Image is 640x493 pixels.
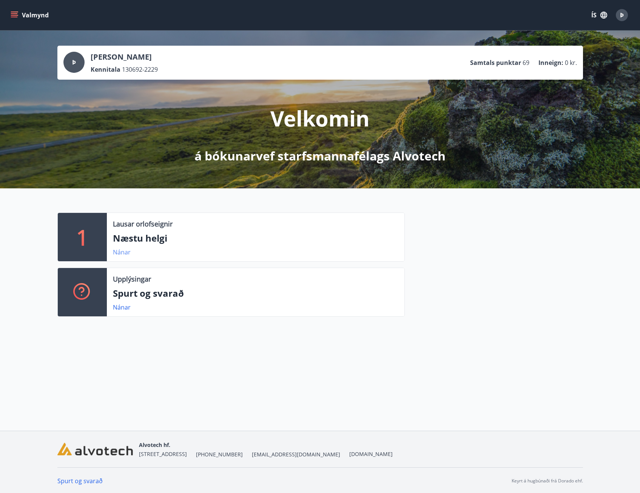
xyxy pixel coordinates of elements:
[613,6,631,24] button: Þ
[91,65,120,74] p: Kennitala
[57,443,133,456] img: wIO4iZgKCVTEj5mMIr0Nnd9kRA53sFS5K0D73RsS.png
[196,451,243,458] span: [PHONE_NUMBER]
[9,8,52,22] button: menu
[113,248,131,256] a: Nánar
[113,274,151,284] p: Upplýsingar
[72,58,76,66] span: Þ
[470,59,521,67] p: Samtals punktar
[565,59,577,67] span: 0 kr.
[194,148,446,164] p: á bókunarvef starfsmannafélags Alvotech
[113,232,398,245] p: Næstu helgi
[349,450,393,458] a: [DOMAIN_NAME]
[538,59,563,67] p: Inneign :
[252,451,340,458] span: [EMAIL_ADDRESS][DOMAIN_NAME]
[620,11,624,19] span: Þ
[113,219,173,229] p: Lausar orlofseignir
[57,477,103,485] a: Spurt og svarað
[139,450,187,458] span: [STREET_ADDRESS]
[587,8,611,22] button: ÍS
[113,303,131,311] a: Nánar
[122,65,158,74] span: 130692-2229
[91,52,158,62] p: [PERSON_NAME]
[76,223,88,251] p: 1
[512,478,583,484] p: Keyrt á hugbúnaði frá Dorado ehf.
[113,287,398,300] p: Spurt og svarað
[270,104,370,132] p: Velkomin
[523,59,529,67] span: 69
[139,441,170,448] span: Alvotech hf.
